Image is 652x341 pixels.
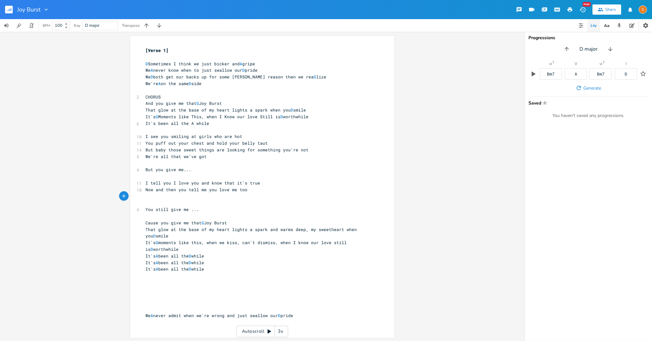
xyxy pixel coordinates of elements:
button: New [576,4,589,15]
span: But baby those sweet things are looking for something you're not [145,147,308,153]
span: D [151,74,153,80]
div: I [626,62,627,66]
div: Share [605,7,616,12]
span: D [280,114,283,120]
span: A [151,313,153,318]
span: CHORUS [145,94,161,100]
span: You puff out your chest and hold your belly taut [145,140,268,146]
span: Generate [583,85,601,91]
span: We never admit when we're wrong and just swallow our pride [145,313,293,318]
div: Autoscroll [237,326,288,337]
span: It's been all the A while [145,120,209,126]
span: D major [579,46,598,53]
span: We both get our backs up for some [PERSON_NAME] reason then we rea lize [145,74,326,80]
span: G [156,240,158,245]
div: Bm7 [597,72,605,76]
span: D [153,233,156,239]
span: It's Moments like This, when I Know our love Still is worthwhile [145,114,308,120]
div: vi [549,62,552,66]
span: G [156,114,158,120]
span: It's been all the while [145,260,204,265]
span: D [278,313,280,318]
div: vi [599,62,602,66]
div: Bm7 [547,72,555,76]
span: Sometimes I think we just bicker and gripe [145,61,255,67]
span: It's been all the while [145,266,204,272]
span: I see you smiling at girls who are hot [145,134,242,139]
span: A [151,67,153,73]
span: G [314,74,316,80]
button: Generate [573,82,604,94]
span: G [196,100,199,106]
span: I tell you I love you and know that it's true [145,180,260,186]
span: D [242,67,245,73]
div: V [575,62,577,66]
span: D [145,61,148,67]
button: Share [592,4,621,15]
div: Transpose [122,24,139,27]
span: G [202,220,204,226]
sup: 7 [603,61,605,64]
div: Progressions [528,36,648,40]
span: D [189,266,191,272]
span: You still give me ... [145,207,199,212]
div: Shelleroodle [639,5,647,14]
span: That glow at the base of my heart lights a spark and warms deep, my sweetheart when you smile [145,227,359,239]
div: D [625,72,627,76]
span: That glow at the base of my heart lights a spark when you smile [145,107,306,113]
span: We're on the same side [145,81,202,86]
span: D [189,253,191,259]
div: You haven't saved any progressions. [528,113,648,119]
span: A [156,260,158,265]
div: 3x [275,326,286,337]
span: It's moments like this, when we kiss, can't dismiss, when I know our love still is worthwhile [145,240,349,252]
span: [Verse 1] [145,47,168,53]
span: A [240,61,242,67]
span: A [156,266,158,272]
span: But you give me... [145,167,191,172]
button: S [639,2,647,17]
sup: 7 [552,61,554,64]
span: D [291,107,293,113]
span: Now and then you tell me you love me too [145,187,247,192]
div: A [575,72,577,76]
span: D [189,260,191,265]
span: Saved [528,100,644,105]
span: And you give me that Joy Burst [145,100,222,106]
span: D [189,81,191,86]
span: D [151,246,153,252]
span: D major [85,23,100,28]
span: We never know when to just swallow our pride [145,67,258,73]
span: A [156,253,158,259]
span: A [158,81,161,86]
span: Joy Burst [17,7,40,12]
div: New [583,2,591,7]
span: We're all that we've got [145,154,207,159]
span: It's been all the while [145,253,204,259]
div: Key [74,24,80,27]
div: BPM [43,24,50,27]
span: Cause you give me that Joy Burst [145,220,227,226]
